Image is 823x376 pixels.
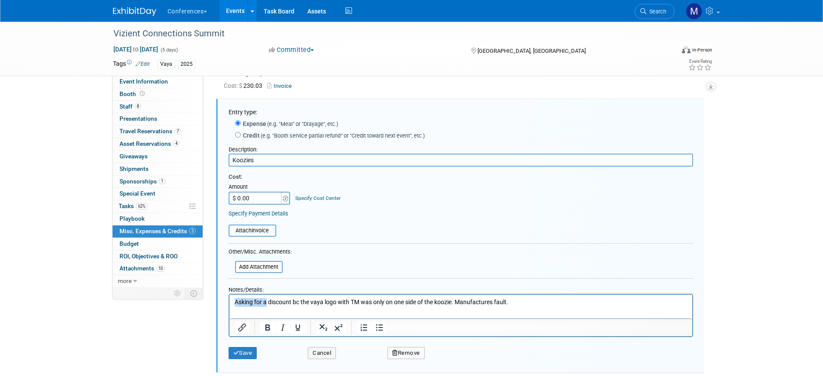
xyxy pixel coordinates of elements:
span: Tasks [119,202,148,209]
a: ROI, Objectives & ROO [113,251,203,263]
span: Booth [119,90,146,97]
div: Description: [229,142,693,154]
button: Bold [260,321,275,334]
a: Staff8 [113,101,203,113]
a: Search [635,4,675,19]
span: Booth not reserved yet [138,90,146,97]
button: Cancel [308,347,336,359]
a: Edit [283,71,297,77]
span: 4 [173,140,180,147]
button: Italic [275,321,290,334]
iframe: Rich Text Area [229,295,692,318]
span: (5 days) [160,47,178,53]
button: Committed [266,45,317,55]
span: Presentations [119,115,157,122]
a: Shipments [113,163,203,175]
span: 10 [156,265,165,272]
a: Invoice [267,83,295,89]
button: Save [229,347,257,359]
span: Playbook [119,215,145,222]
img: Format-Inperson.png [682,46,691,53]
span: more [118,277,132,284]
button: Underline [290,321,305,334]
a: Attachments10 [113,263,203,275]
span: (e.g. "Booth service partial refund" or "Credit toward next event", etc.) [260,132,425,139]
div: Amount [229,183,291,192]
div: Event Rating [688,59,712,64]
div: Vaya [158,60,175,69]
button: Numbered list [357,321,371,334]
img: Marygrace LeGros [686,3,702,19]
div: Notes/Details: [229,282,693,294]
a: Edit [136,61,150,67]
a: Booth [113,88,203,100]
span: Search [646,8,666,15]
img: ExhibitDay [113,7,156,16]
td: Toggle Event Tabs [185,288,203,299]
span: 62% [136,203,148,209]
a: Specify Payment Details [229,210,288,217]
button: Remove [387,347,425,359]
a: Presentations [113,113,203,125]
span: 3 [189,228,196,234]
a: Misc. Expenses & Credits3 [113,225,203,238]
span: Staff [119,103,141,110]
span: [GEOGRAPHIC_DATA], [GEOGRAPHIC_DATA] [478,48,586,54]
span: Special Event [119,190,155,197]
button: Superscript [331,321,346,334]
a: Event Information [113,76,203,88]
a: Budget [113,238,203,250]
span: [DATE] [DATE] [113,45,158,53]
span: to [132,46,140,53]
div: Vizient Connections Summit [110,26,662,42]
button: Insert/edit link [235,321,249,334]
button: Subscript [316,321,331,334]
span: 1 [159,178,165,184]
span: Asset Reservations [119,140,180,147]
div: Event Format [623,45,713,58]
span: Attachments [119,265,165,272]
span: Giveaways [119,153,148,160]
div: 2025 [178,60,195,69]
a: Travel Reservations7 [113,125,203,138]
span: ROI, Objectives & ROO [119,253,178,260]
div: Entry type: [229,108,693,116]
span: Event Information [119,78,168,85]
span: 7 [174,128,181,135]
a: more [113,275,203,287]
label: Expense [241,119,338,128]
a: Sponsorships1 [113,176,203,188]
span: Shipments [119,165,148,172]
td: Tags [113,59,150,69]
label: Credit [241,131,425,140]
span: Travel Reservations [119,128,181,135]
a: Specify Cost Center [295,195,341,201]
a: Playbook [113,213,203,225]
a: Special Event [113,188,203,200]
td: Personalize Event Tab Strip [170,288,185,299]
a: Giveaways [113,151,203,163]
a: Asset Reservations4 [113,138,203,150]
span: 8 [135,103,141,109]
div: Other/Misc. Attachments: [229,248,292,258]
span: 230.03 [224,82,266,89]
a: Tasks62% [113,200,203,212]
span: Misc. Expenses & Credits [119,228,196,235]
span: Cost: $ [224,82,243,89]
span: Budget [119,240,139,247]
span: (e.g. "Meal" or "Drayage", etc.) [266,121,338,127]
button: Bullet list [372,321,387,334]
div: Cost: [229,173,693,181]
div: In-Person [692,47,712,53]
span: Sponsorships [119,178,165,185]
